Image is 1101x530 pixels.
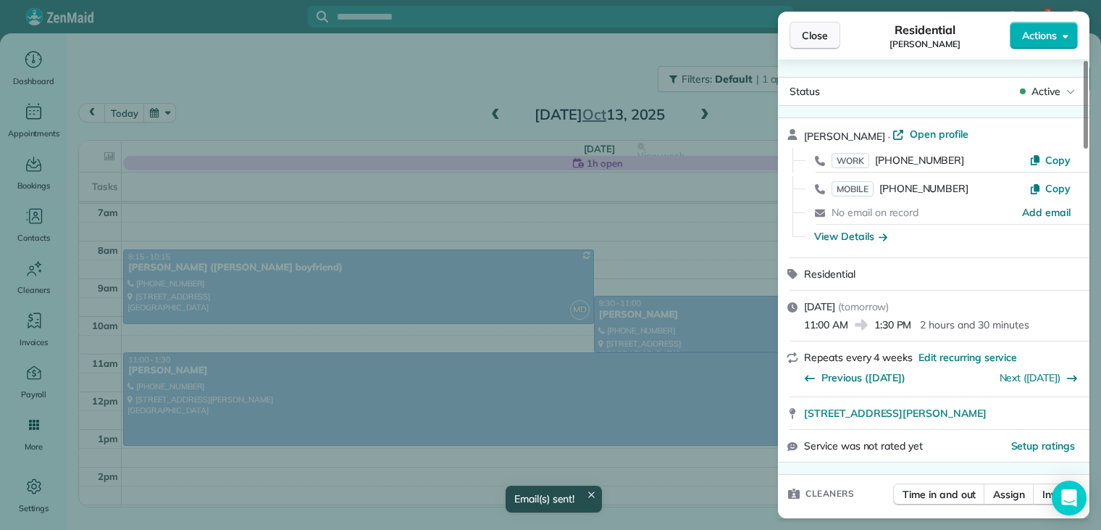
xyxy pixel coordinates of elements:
a: [STREET_ADDRESS][PERSON_NAME] [804,406,1081,421]
span: Previous ([DATE]) [821,370,905,385]
span: No email on record [832,206,918,219]
div: Email(s) sent! [506,486,602,513]
a: WORK[PHONE_NUMBER] [832,153,964,167]
span: · [885,131,893,142]
span: 11:00 AM [804,318,848,332]
span: Time in and out [903,487,976,502]
span: Cleaners [805,486,854,501]
span: Close [802,28,828,43]
span: MOBILE [832,181,874,196]
span: [DATE] [804,300,835,313]
button: Copy [1029,153,1071,167]
button: Next ([DATE]) [1000,370,1079,385]
button: Previous ([DATE]) [804,370,905,385]
span: [STREET_ADDRESS][PERSON_NAME] [804,406,987,421]
span: Active [1031,84,1060,99]
p: 2 hours and 30 minutes [920,318,1029,332]
a: Open profile [892,127,968,141]
span: Actions [1022,28,1057,43]
span: Setup ratings [1011,439,1076,452]
span: ( tomorrow ) [838,300,889,313]
button: Assign [984,484,1034,505]
span: [PERSON_NAME] [889,38,960,50]
span: Status [790,85,820,98]
button: View Details [814,229,887,244]
span: [PHONE_NUMBER] [879,182,968,195]
span: Copy [1045,182,1071,195]
span: Service was not rated yet [804,439,923,454]
a: Add email [1022,205,1071,220]
span: 1:30 PM [874,318,912,332]
button: Time in and out [893,484,985,505]
a: Next ([DATE]) [1000,371,1061,384]
span: Residential [804,268,855,281]
span: Residential [895,21,956,38]
span: Copy [1045,154,1071,167]
button: Setup ratings [1011,439,1076,453]
span: WORK [832,153,869,168]
span: Edit recurring service [918,350,1017,365]
span: [PHONE_NUMBER] [875,154,964,167]
button: Copy [1029,181,1071,196]
span: Invite [1042,487,1068,502]
span: Open profile [910,127,968,141]
button: Close [790,22,840,49]
a: MOBILE[PHONE_NUMBER] [832,181,968,196]
span: Repeats every 4 weeks [804,351,913,364]
div: Open Intercom Messenger [1052,481,1087,515]
span: [PERSON_NAME] [804,130,885,143]
button: Invite [1033,484,1078,505]
span: Assign [993,487,1025,502]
